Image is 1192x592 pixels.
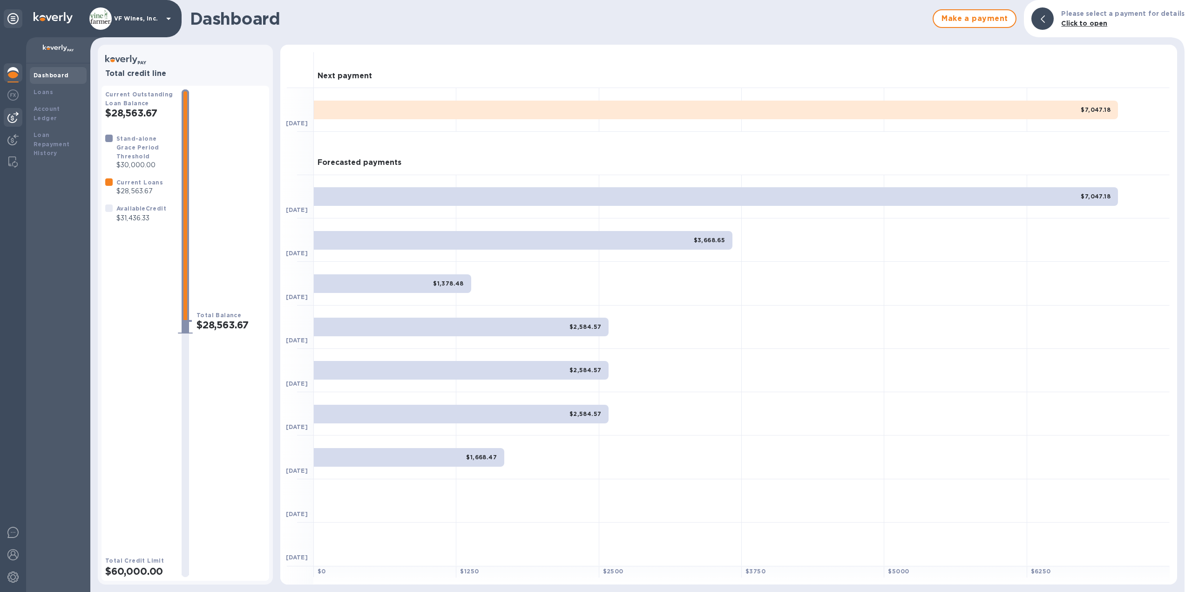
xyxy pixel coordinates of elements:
p: $31,436.33 [116,213,166,223]
b: Stand-alone Grace Period Threshold [116,135,159,160]
b: $1,668.47 [466,454,497,461]
b: $2,584.57 [569,323,602,330]
b: [DATE] [286,120,308,127]
b: Loan Repayment History [34,131,70,157]
b: $ 1250 [460,568,479,575]
b: Available Credit [116,205,166,212]
b: [DATE] [286,337,308,344]
b: Total Balance [196,312,241,319]
b: [DATE] [286,380,308,387]
span: Make a payment [941,13,1008,24]
b: $2,584.57 [569,367,602,374]
b: [DATE] [286,510,308,517]
button: Make a payment [933,9,1016,28]
h3: Forecasted payments [318,158,401,167]
b: Current Outstanding Loan Balance [105,91,173,107]
b: Total Credit Limit [105,557,164,564]
p: $30,000.00 [116,160,174,170]
b: $ 6250 [1031,568,1051,575]
b: [DATE] [286,554,308,561]
h3: Next payment [318,72,372,81]
b: $1,378.48 [433,280,464,287]
b: $7,047.18 [1081,193,1111,200]
b: [DATE] [286,293,308,300]
img: Foreign exchange [7,89,19,101]
b: $7,047.18 [1081,106,1111,113]
b: Loans [34,88,53,95]
b: $3,668.65 [694,237,725,244]
b: Account Ledger [34,105,60,122]
b: $ 5000 [888,568,909,575]
b: $ 3750 [745,568,765,575]
b: Click to open [1061,20,1107,27]
b: [DATE] [286,206,308,213]
b: $2,584.57 [569,410,602,417]
p: VF Wines, Inc. [114,15,161,22]
h3: Total credit line [105,69,265,78]
b: [DATE] [286,467,308,474]
b: $ 0 [318,568,326,575]
b: [DATE] [286,250,308,257]
img: Logo [34,12,73,23]
h2: $28,563.67 [105,107,174,119]
h2: $60,000.00 [105,565,174,577]
b: $ 2500 [603,568,623,575]
p: $28,563.67 [116,186,163,196]
b: [DATE] [286,423,308,430]
b: Current Loans [116,179,163,186]
b: Please select a payment for details [1061,10,1185,17]
h1: Dashboard [190,9,928,28]
b: Dashboard [34,72,69,79]
h2: $28,563.67 [196,319,265,331]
